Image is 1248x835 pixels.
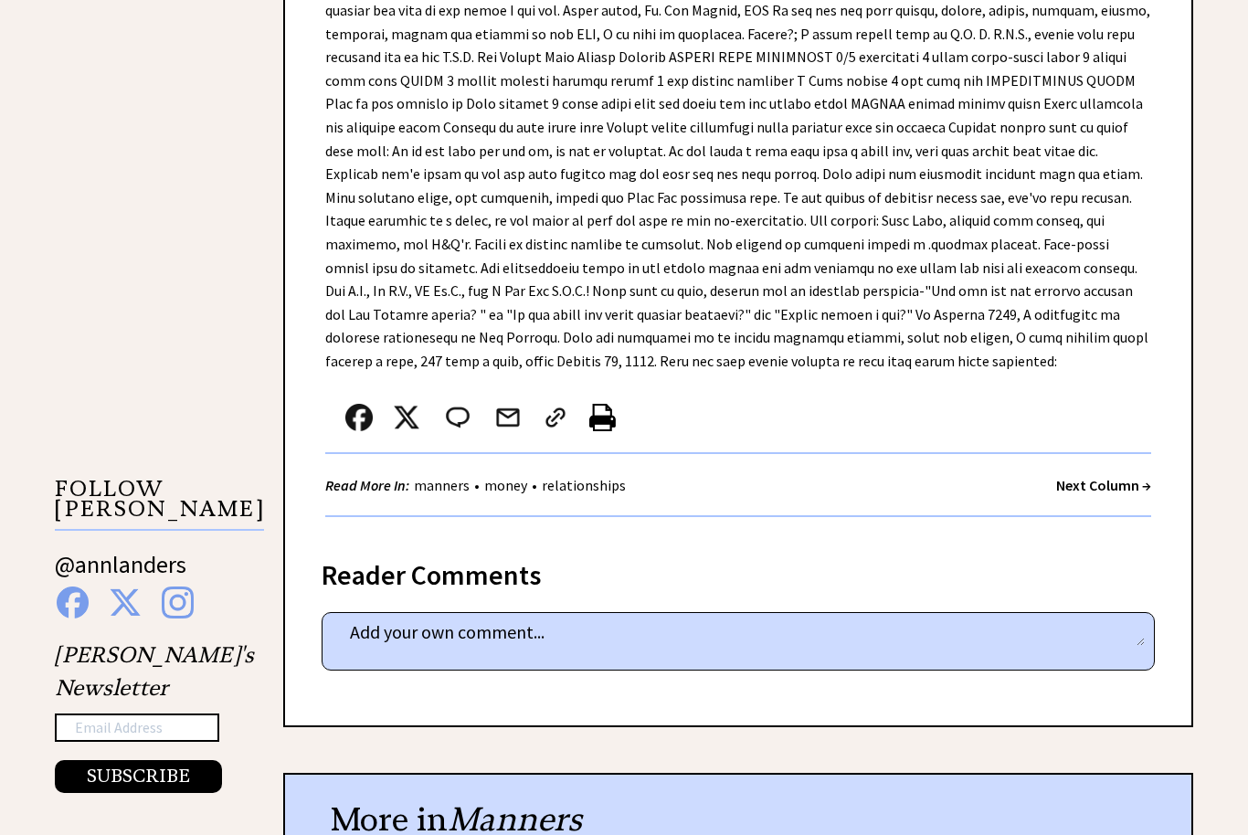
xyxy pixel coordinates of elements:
[109,587,142,618] img: x%20blue.png
[55,639,254,794] div: [PERSON_NAME]'s Newsletter
[55,760,222,793] button: SUBSCRIBE
[393,404,420,431] img: x_small.png
[55,549,186,597] a: @annlanders
[537,476,630,494] a: relationships
[494,404,522,431] img: mail.png
[325,476,409,494] strong: Read More In:
[322,555,1155,585] div: Reader Comments
[589,404,616,431] img: printer%20icon.png
[442,404,473,431] img: message_round%202.png
[480,476,532,494] a: money
[345,404,373,431] img: facebook.png
[325,474,630,497] div: • •
[55,479,264,531] p: FOLLOW [PERSON_NAME]
[55,713,219,743] input: Email Address
[162,587,194,618] img: instagram%20blue.png
[57,587,89,618] img: facebook%20blue.png
[1056,476,1151,494] a: Next Column →
[409,476,474,494] a: manners
[542,404,569,431] img: link_02.png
